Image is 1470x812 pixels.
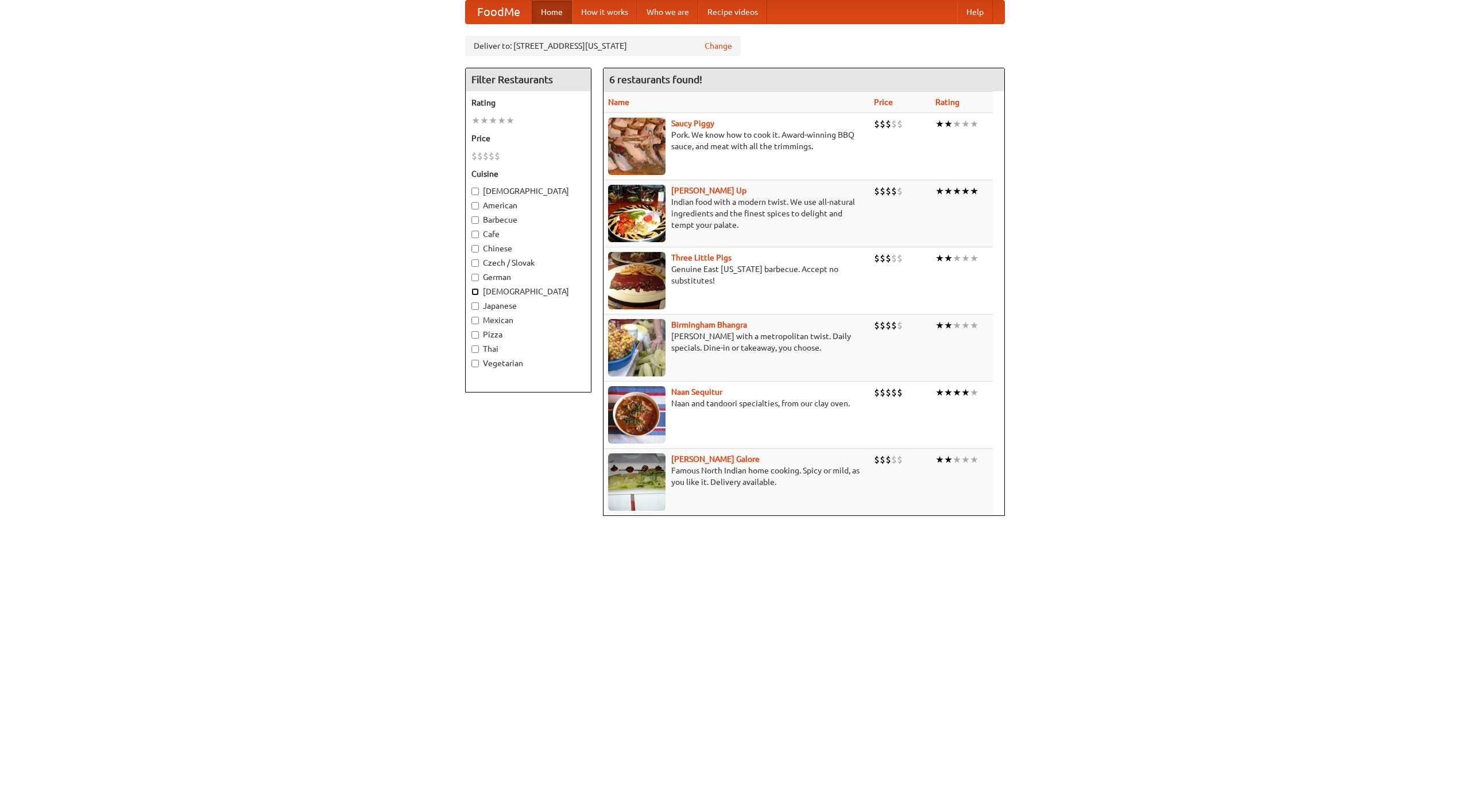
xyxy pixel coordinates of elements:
[891,252,897,265] li: $
[897,386,903,399] li: $
[471,97,585,108] h5: Rating
[880,252,885,265] li: $
[953,185,961,197] li: ★
[935,98,960,107] a: Rating
[471,216,479,224] input: Barbecue
[944,118,953,130] li: ★
[705,40,732,52] a: Change
[608,196,865,231] p: Indian food with a modern twist. We use all-natural ingredients and the finest spices to delight ...
[885,319,891,332] li: $
[608,453,666,511] img: currygalore.jpg
[471,202,479,209] input: American
[961,185,970,197] li: ★
[471,257,585,269] label: Czech / Slovak
[944,319,953,332] li: ★
[953,386,961,399] li: ★
[497,114,506,127] li: ★
[935,252,944,265] li: ★
[961,453,970,466] li: ★
[874,118,880,130] li: $
[880,185,885,197] li: $
[897,252,903,265] li: $
[961,118,970,130] li: ★
[572,1,637,24] a: How it works
[471,288,479,296] input: [DEMOGRAPHIC_DATA]
[671,119,714,128] a: Saucy Piggy
[471,314,585,326] label: Mexican
[465,36,741,56] div: Deliver to: [STREET_ADDRESS][US_STATE]
[471,114,480,127] li: ★
[891,118,897,130] li: $
[897,185,903,197] li: $
[471,360,479,367] input: Vegetarian
[608,129,865,152] p: Pork. We know how to cook it. Award-winning BBQ sauce, and meat with all the trimmings.
[671,253,732,262] a: Three Little Pigs
[671,387,722,397] b: Naan Sequitur
[897,118,903,130] li: $
[506,114,514,127] li: ★
[953,118,961,130] li: ★
[471,317,479,324] input: Mexican
[935,386,944,399] li: ★
[880,319,885,332] li: $
[471,200,585,211] label: American
[671,186,746,195] b: [PERSON_NAME] Up
[935,118,944,130] li: ★
[671,320,747,329] a: Birmingham Bhangra
[471,358,585,369] label: Vegetarian
[471,271,585,283] label: German
[471,150,477,162] li: $
[874,319,880,332] li: $
[891,386,897,399] li: $
[608,252,666,309] img: littlepigs.jpg
[471,343,585,355] label: Thai
[874,453,880,466] li: $
[961,386,970,399] li: ★
[897,319,903,332] li: $
[957,1,993,24] a: Help
[885,252,891,265] li: $
[471,345,479,353] input: Thai
[944,185,953,197] li: ★
[935,319,944,332] li: ★
[970,252,978,265] li: ★
[944,252,953,265] li: ★
[671,454,760,464] a: [PERSON_NAME] Galore
[471,331,479,339] input: Pizza
[891,319,897,332] li: $
[970,319,978,332] li: ★
[471,274,479,281] input: German
[637,1,698,24] a: Who we are
[471,228,585,240] label: Cafe
[471,243,585,254] label: Chinese
[608,263,865,286] p: Genuine East [US_STATE] barbecue. Accept no substitutes!
[891,185,897,197] li: $
[532,1,572,24] a: Home
[885,118,891,130] li: $
[874,252,880,265] li: $
[471,245,479,252] input: Chinese
[608,319,666,376] img: bhangra.jpg
[480,114,489,127] li: ★
[935,453,944,466] li: ★
[880,453,885,466] li: $
[471,302,479,310] input: Japanese
[970,118,978,130] li: ★
[608,465,865,488] p: Famous North Indian home cooking. Spicy or mild, as you like it. Delivery available.
[609,74,702,85] ng-pluralize: 6 restaurants found!
[466,68,591,91] h4: Filter Restaurants
[698,1,767,24] a: Recipe videos
[471,329,585,340] label: Pizza
[944,453,953,466] li: ★
[466,1,532,24] a: FoodMe
[935,185,944,197] li: ★
[885,386,891,399] li: $
[471,231,479,238] input: Cafe
[489,114,497,127] li: ★
[880,118,885,130] li: $
[471,168,585,180] h5: Cuisine
[471,286,585,297] label: [DEMOGRAPHIC_DATA]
